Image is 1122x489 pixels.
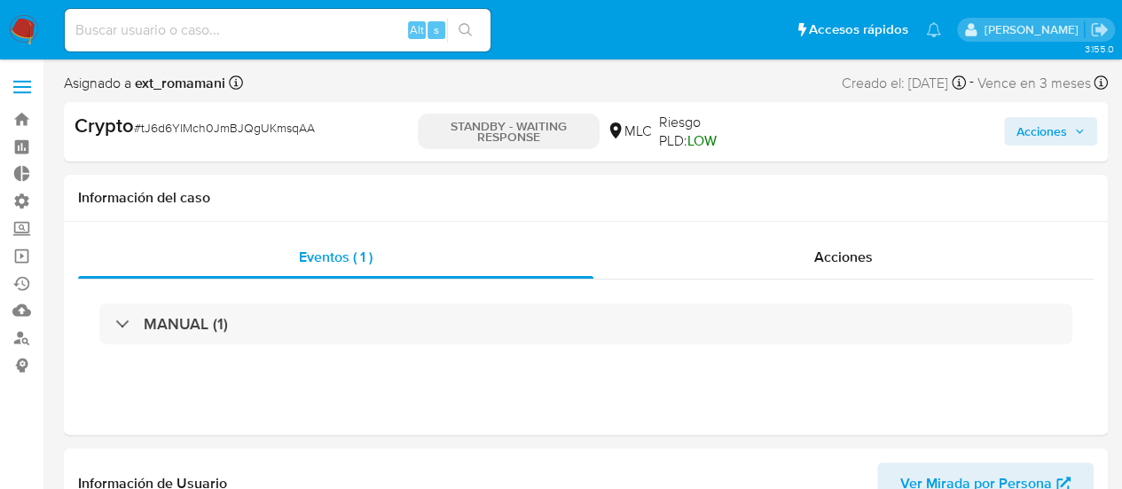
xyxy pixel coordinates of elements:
[1090,20,1109,39] a: Salir
[410,21,424,38] span: Alt
[842,71,966,95] div: Creado el: [DATE]
[977,74,1091,93] span: Vence en 3 meses
[144,314,228,334] h3: MANUAL (1)
[687,130,717,151] span: LOW
[969,71,974,95] span: -
[99,304,1072,344] div: MANUAL (1)
[131,73,225,93] b: ext_romamani
[418,114,600,149] p: STANDBY - WAITING RESPONSE
[607,122,652,141] div: MLC
[926,22,941,37] a: Notificaciones
[659,113,754,151] span: Riesgo PLD:
[447,18,483,43] button: search-icon
[65,19,490,42] input: Buscar usuario o caso...
[64,74,225,93] span: Asignado a
[809,20,908,39] span: Accesos rápidos
[1004,117,1097,146] button: Acciones
[75,111,134,139] b: Crypto
[434,21,439,38] span: s
[78,189,1094,207] h1: Información del caso
[299,247,373,267] span: Eventos ( 1 )
[134,119,315,137] span: # tJ6d6YlMch0JmBJQgUKmsqAA
[814,247,873,267] span: Acciones
[1016,117,1067,146] span: Acciones
[984,21,1084,38] p: nicolas.tyrkiel@mercadolibre.com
